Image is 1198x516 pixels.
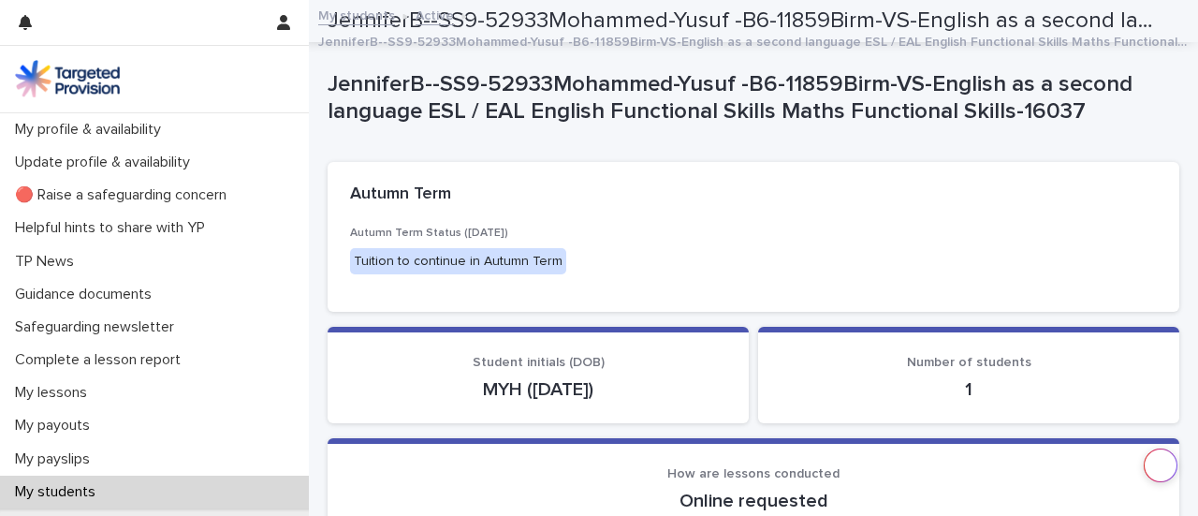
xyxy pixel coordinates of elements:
p: Complete a lesson report [7,351,196,369]
span: Autumn Term Status ([DATE]) [350,228,508,239]
p: Helpful hints to share with YP [7,219,220,237]
p: Safeguarding newsletter [7,318,189,336]
a: Active [416,4,454,25]
h2: Autumn Term [350,184,451,205]
p: My lessons [7,384,102,402]
span: Number of students [907,356,1031,369]
p: 1 [781,378,1157,401]
span: How are lessons conducted [667,467,840,480]
p: My payouts [7,417,105,435]
p: 🔴 Raise a safeguarding concern [7,186,241,204]
p: My students [7,483,110,501]
span: Student initials (DOB) [473,356,605,369]
div: Tuition to continue in Autumn Term [350,248,566,275]
p: My profile & availability [7,121,176,139]
p: My payslips [7,450,105,468]
p: JenniferB--SS9-52933Mohammed-Yusuf -B6-11859Birm-VS-English as a second language ESL / EAL Englis... [318,30,1189,51]
p: JenniferB--SS9-52933Mohammed-Yusuf -B6-11859Birm-VS-English as a second language ESL / EAL Englis... [328,71,1172,125]
p: Online requested [350,490,1157,512]
a: My students [318,4,395,25]
p: Update profile & availability [7,154,205,171]
p: TP News [7,253,89,271]
p: Guidance documents [7,286,167,303]
p: MYH ([DATE]) [350,378,726,401]
img: M5nRWzHhSzIhMunXDL62 [15,60,120,97]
